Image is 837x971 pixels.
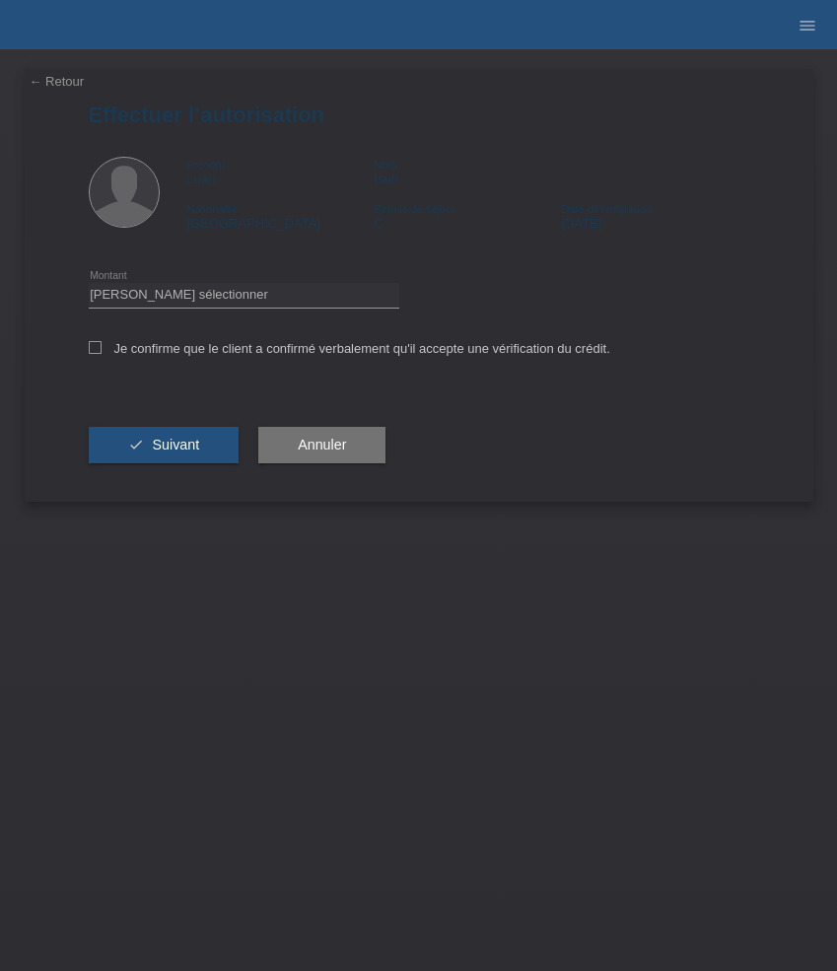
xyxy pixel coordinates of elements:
[30,74,85,89] a: ← Retour
[374,159,396,171] span: Nom
[89,103,749,127] h1: Effectuer l’autorisation
[152,437,199,452] span: Suivant
[561,203,651,215] span: Date d'immigration
[374,201,561,231] div: C
[561,201,748,231] div: [DATE]
[798,16,817,35] i: menu
[187,203,239,215] span: Nationalité
[187,159,226,171] span: Prénom
[89,341,610,356] label: Je confirme que le client a confirmé verbalement qu'il accepte une vérification du crédit.
[89,427,240,464] button: check Suivant
[128,437,144,452] i: check
[187,201,375,231] div: [GEOGRAPHIC_DATA]
[187,157,375,186] div: Luan
[298,437,346,452] span: Annuler
[258,427,385,464] button: Annuler
[374,157,561,186] div: Isufi
[788,19,827,31] a: menu
[374,203,455,215] span: Permis de séjour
